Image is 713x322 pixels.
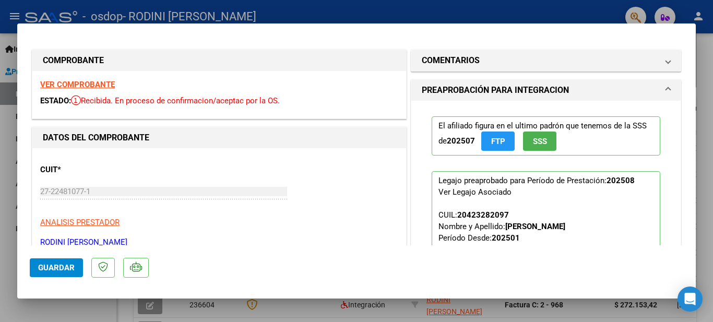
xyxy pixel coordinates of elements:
span: Recibida. En proceso de confirmacion/aceptac por la OS. [71,96,280,105]
button: SSS [523,132,556,151]
div: 20423282097 [457,209,509,221]
div: Open Intercom Messenger [678,287,703,312]
p: CUIT [40,164,148,176]
span: ANALISIS PRESTADOR [40,218,120,227]
span: CUIL: Nombre y Apellido: Período Desde: Período Hasta: Admite Dependencia: [438,210,629,289]
h1: PREAPROBACIÓN PARA INTEGRACION [422,84,569,97]
a: VER COMPROBANTE [40,80,115,89]
span: ESTADO: [40,96,71,105]
p: RODINI [PERSON_NAME] [40,236,398,248]
span: FTP [491,137,505,146]
strong: 202508 [607,176,635,185]
span: SSS [533,137,547,146]
strong: [PERSON_NAME] [505,222,565,231]
mat-expansion-panel-header: PREAPROBACIÓN PARA INTEGRACION [411,80,681,101]
button: FTP [481,132,515,151]
h1: COMENTARIOS [422,54,480,67]
strong: 202507 [447,136,475,146]
span: Guardar [38,263,75,272]
button: Guardar [30,258,83,277]
strong: COMPROBANTE [43,55,104,65]
strong: 202501 [492,233,520,243]
div: Ver Legajo Asociado [438,186,512,198]
p: Legajo preaprobado para Período de Prestación: [432,171,660,321]
strong: DATOS DEL COMPROBANTE [43,133,149,142]
p: El afiliado figura en el ultimo padrón que tenemos de la SSS de [432,116,660,156]
strong: 202512 [491,245,519,254]
mat-expansion-panel-header: COMENTARIOS [411,50,681,71]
